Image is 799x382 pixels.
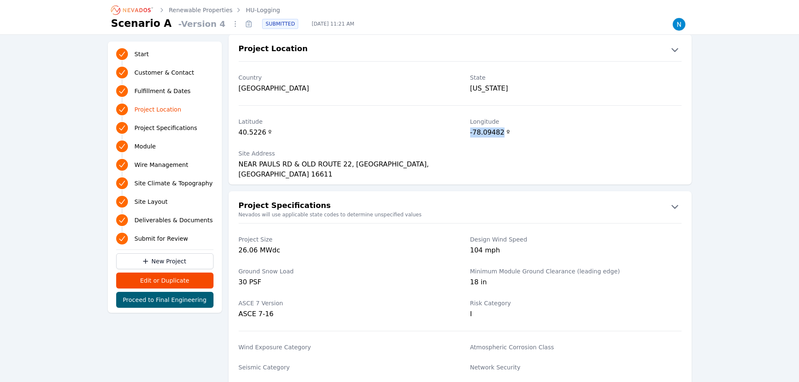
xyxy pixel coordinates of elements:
div: 18 in [470,277,682,289]
div: ASCE 7-16 [239,309,450,319]
button: Proceed to Final Engineering [116,292,213,308]
a: New Project [116,253,213,269]
label: Wind Exposure Category [239,343,450,351]
a: HU-Logging [246,6,280,14]
div: I [470,309,682,319]
div: [US_STATE] [470,83,682,94]
div: 26.06 MWdc [239,245,450,257]
span: Deliverables & Documents [135,216,213,224]
div: 40.5226 º [239,127,450,139]
span: Project Location [135,105,182,114]
button: Edit or Duplicate [116,273,213,288]
label: Site Address [239,149,450,158]
nav: Progress [116,47,213,246]
label: State [470,73,682,82]
span: Site Layout [135,197,168,206]
span: Fulfillment & Dates [135,87,191,95]
div: SUBMITTED [262,19,298,29]
label: Atmospheric Corrosion Class [470,343,682,351]
label: ASCE 7 Version [239,299,450,307]
span: - Version 4 [175,18,229,30]
label: Seismic Category [239,363,450,372]
span: Submit for Review [135,234,188,243]
button: Project Specifications [229,200,692,213]
div: 104 mph [470,245,682,257]
span: [DATE] 11:21 AM [305,21,361,27]
label: Country [239,73,450,82]
nav: Breadcrumb [111,3,280,17]
h2: Project Specifications [239,200,331,213]
div: 30 PSF [239,277,450,289]
label: Risk Category [470,299,682,307]
button: Project Location [229,43,692,56]
span: Site Climate & Topography [135,179,213,187]
span: Module [135,142,156,151]
label: Design Wind Speed [470,235,682,244]
img: Nick Rompala [672,18,686,31]
span: Wire Management [135,161,188,169]
div: [GEOGRAPHIC_DATA] [239,83,450,94]
small: Nevados will use applicable state codes to determine unspecified values [229,211,692,218]
div: -78.09482 º [470,127,682,139]
h1: Scenario A [111,17,172,30]
label: Longitude [470,117,682,126]
span: Start [135,50,149,58]
span: Project Specifications [135,124,198,132]
a: Renewable Properties [169,6,233,14]
span: Customer & Contact [135,68,194,77]
label: Network Security [470,363,682,372]
h2: Project Location [239,43,308,56]
div: NEAR PAULS RD & OLD ROUTE 22, [GEOGRAPHIC_DATA], [GEOGRAPHIC_DATA] 16611 [239,159,450,171]
label: Minimum Module Ground Clearance (leading edge) [470,267,682,275]
label: Ground Snow Load [239,267,450,275]
label: Project Size [239,235,450,244]
label: Latitude [239,117,450,126]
